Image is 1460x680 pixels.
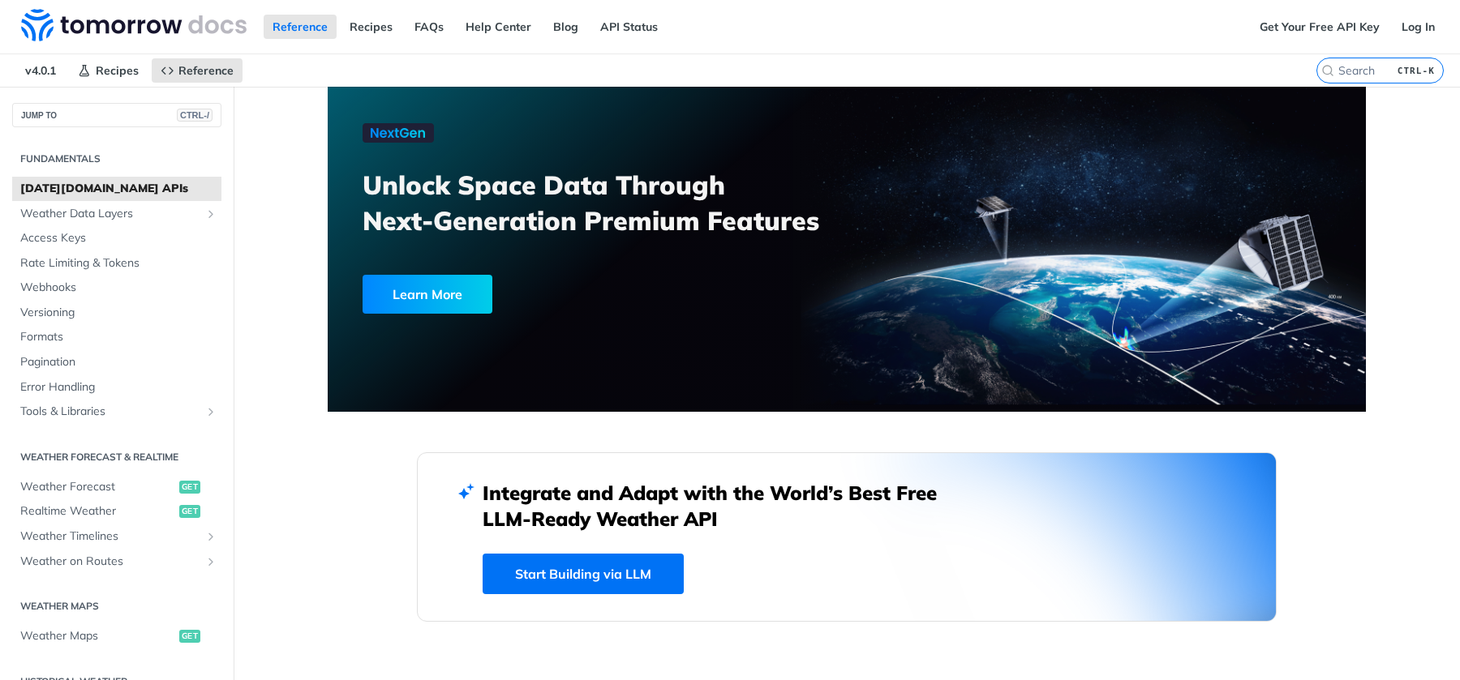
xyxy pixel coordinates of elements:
a: Weather Mapsget [12,624,221,648]
a: Get Your Free API Key [1251,15,1389,39]
a: Reference [264,15,337,39]
span: Reference [178,63,234,78]
a: Recipes [69,58,148,83]
a: [DATE][DOMAIN_NAME] APIs [12,177,221,201]
a: Pagination [12,350,221,374]
a: Blog [544,15,587,39]
span: Weather Maps [20,628,175,644]
span: Weather Data Layers [20,206,200,222]
span: Weather Timelines [20,528,200,545]
a: Weather Forecastget [12,475,221,499]
img: Tomorrow.io Weather API Docs [21,9,247,41]
a: Weather on RoutesShow subpages for Weather on Routes [12,550,221,574]
a: Weather TimelinesShow subpages for Weather Timelines [12,524,221,549]
span: get [179,481,200,494]
a: Rate Limiting & Tokens [12,251,221,276]
span: Webhooks [20,280,217,296]
span: Realtime Weather [20,503,175,520]
span: Versioning [20,305,217,321]
a: Tools & LibrariesShow subpages for Tools & Libraries [12,400,221,424]
button: Show subpages for Weather Data Layers [204,207,217,220]
span: Formats [20,329,217,345]
a: Versioning [12,301,221,325]
a: Webhooks [12,276,221,300]
h2: Weather Maps [12,599,221,614]
button: Show subpages for Weather Timelines [204,530,217,543]
svg: Search [1321,64,1334,77]
h2: Integrate and Adapt with the World’s Best Free LLM-Ready Weather API [483,480,961,532]
a: Error Handling [12,375,221,400]
button: Show subpages for Weather on Routes [204,555,217,568]
a: API Status [591,15,667,39]
a: Formats [12,325,221,349]
span: Recipes [96,63,139,78]
a: Start Building via LLM [483,554,684,594]
button: JUMP TOCTRL-/ [12,103,221,127]
h2: Fundamentals [12,152,221,166]
a: Help Center [457,15,540,39]
span: Access Keys [20,230,217,246]
a: Weather Data LayersShow subpages for Weather Data Layers [12,202,221,226]
span: get [179,630,200,643]
span: Weather Forecast [20,479,175,495]
a: Log In [1393,15,1444,39]
a: Access Keys [12,226,221,250]
a: Realtime Weatherget [12,499,221,524]
span: CTRL-/ [177,109,213,122]
div: Learn More [363,275,492,314]
span: Tools & Libraries [20,404,200,420]
a: Learn More [363,275,764,314]
a: FAQs [406,15,453,39]
kbd: CTRL-K [1393,62,1439,79]
span: Pagination [20,354,217,370]
button: Show subpages for Tools & Libraries [204,405,217,418]
span: Error Handling [20,379,217,396]
h3: Unlock Space Data Through Next-Generation Premium Features [363,167,865,238]
span: get [179,505,200,518]
span: [DATE][DOMAIN_NAME] APIs [20,181,217,197]
span: Rate Limiting & Tokens [20,255,217,272]
span: Weather on Routes [20,554,200,570]
h2: Weather Forecast & realtime [12,450,221,464]
a: Reference [152,58,243,83]
span: v4.0.1 [16,58,65,83]
a: Recipes [341,15,401,39]
img: NextGen [363,123,434,143]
